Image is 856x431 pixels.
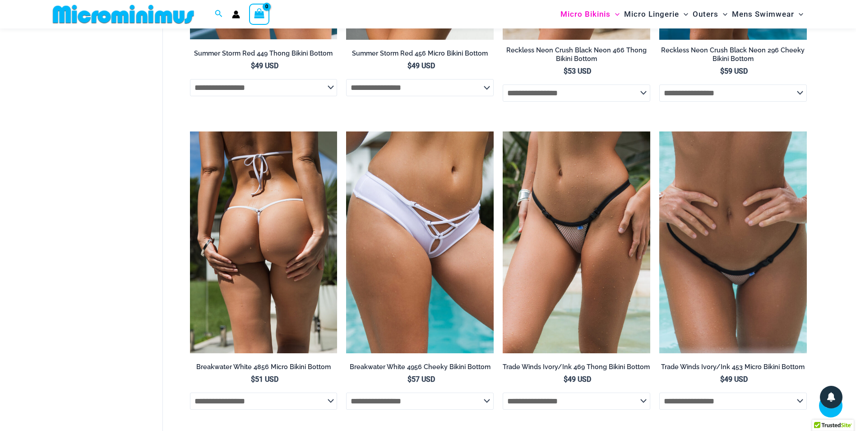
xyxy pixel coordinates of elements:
[407,61,412,70] span: $
[560,3,611,26] span: Micro Bikinis
[251,61,255,70] span: $
[190,131,338,353] a: Breakwater White 4856 Micro Bottom 01Breakwater White 3153 Top 4856 Micro Bottom 06Breakwater Whi...
[346,131,494,353] img: Breakwater White 4956 Shorts 01
[251,375,278,384] bdi: 51 USD
[190,363,338,371] h2: Breakwater White 4856 Micro Bikini Bottom
[659,46,807,66] a: Reckless Neon Crush Black Neon 296 Cheeky Bikini Bottom
[679,3,688,26] span: Menu Toggle
[503,131,650,353] img: Trade Winds IvoryInk 469 Thong 01
[718,3,727,26] span: Menu Toggle
[346,49,494,61] a: Summer Storm Red 456 Micro Bikini Bottom
[190,49,338,58] h2: Summer Storm Red 449 Thong Bikini Bottom
[249,4,270,24] a: View Shopping Cart, empty
[564,375,591,384] bdi: 49 USD
[732,3,794,26] span: Mens Swimwear
[346,363,494,375] a: Breakwater White 4956 Cheeky Bikini Bottom
[215,9,223,20] a: Search icon link
[730,3,805,26] a: Mens SwimwearMenu ToggleMenu Toggle
[407,375,435,384] bdi: 57 USD
[720,375,748,384] bdi: 49 USD
[564,67,568,75] span: $
[659,131,807,353] a: Trade Winds IvoryInk 453 Micro 02Trade Winds IvoryInk 384 Top 453 Micro 06Trade Winds IvoryInk 38...
[251,61,278,70] bdi: 49 USD
[190,131,338,353] img: Breakwater White 3153 Top 4856 Micro Bottom 06
[557,1,807,27] nav: Site Navigation
[232,10,240,19] a: Account icon link
[346,49,494,58] h2: Summer Storm Red 456 Micro Bikini Bottom
[659,363,807,371] h2: Trade Winds Ivory/Ink 453 Micro Bikini Bottom
[659,46,807,63] h2: Reckless Neon Crush Black Neon 296 Cheeky Bikini Bottom
[407,375,412,384] span: $
[622,3,690,26] a: Micro LingerieMenu ToggleMenu Toggle
[659,363,807,375] a: Trade Winds Ivory/Ink 453 Micro Bikini Bottom
[564,67,591,75] bdi: 53 USD
[190,363,338,375] a: Breakwater White 4856 Micro Bikini Bottom
[503,46,650,66] a: Reckless Neon Crush Black Neon 466 Thong Bikini Bottom
[503,363,650,375] a: Trade Winds Ivory/Ink 469 Thong Bikini Bottom
[346,363,494,371] h2: Breakwater White 4956 Cheeky Bikini Bottom
[659,131,807,353] img: Trade Winds IvoryInk 453 Micro 02
[407,61,435,70] bdi: 49 USD
[503,131,650,353] a: Trade Winds IvoryInk 469 Thong 01Trade Winds IvoryInk 317 Top 469 Thong 06Trade Winds IvoryInk 31...
[558,3,622,26] a: Micro BikinisMenu ToggleMenu Toggle
[794,3,803,26] span: Menu Toggle
[720,67,748,75] bdi: 59 USD
[503,46,650,63] h2: Reckless Neon Crush Black Neon 466 Thong Bikini Bottom
[611,3,620,26] span: Menu Toggle
[190,49,338,61] a: Summer Storm Red 449 Thong Bikini Bottom
[720,67,724,75] span: $
[251,375,255,384] span: $
[624,3,679,26] span: Micro Lingerie
[49,4,198,24] img: MM SHOP LOGO FLAT
[564,375,568,384] span: $
[720,375,724,384] span: $
[693,3,718,26] span: Outers
[346,131,494,353] a: Breakwater White 4956 Shorts 01Breakwater White 341 Top 4956 Shorts 04Breakwater White 341 Top 49...
[503,363,650,371] h2: Trade Winds Ivory/Ink 469 Thong Bikini Bottom
[690,3,730,26] a: OutersMenu ToggleMenu Toggle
